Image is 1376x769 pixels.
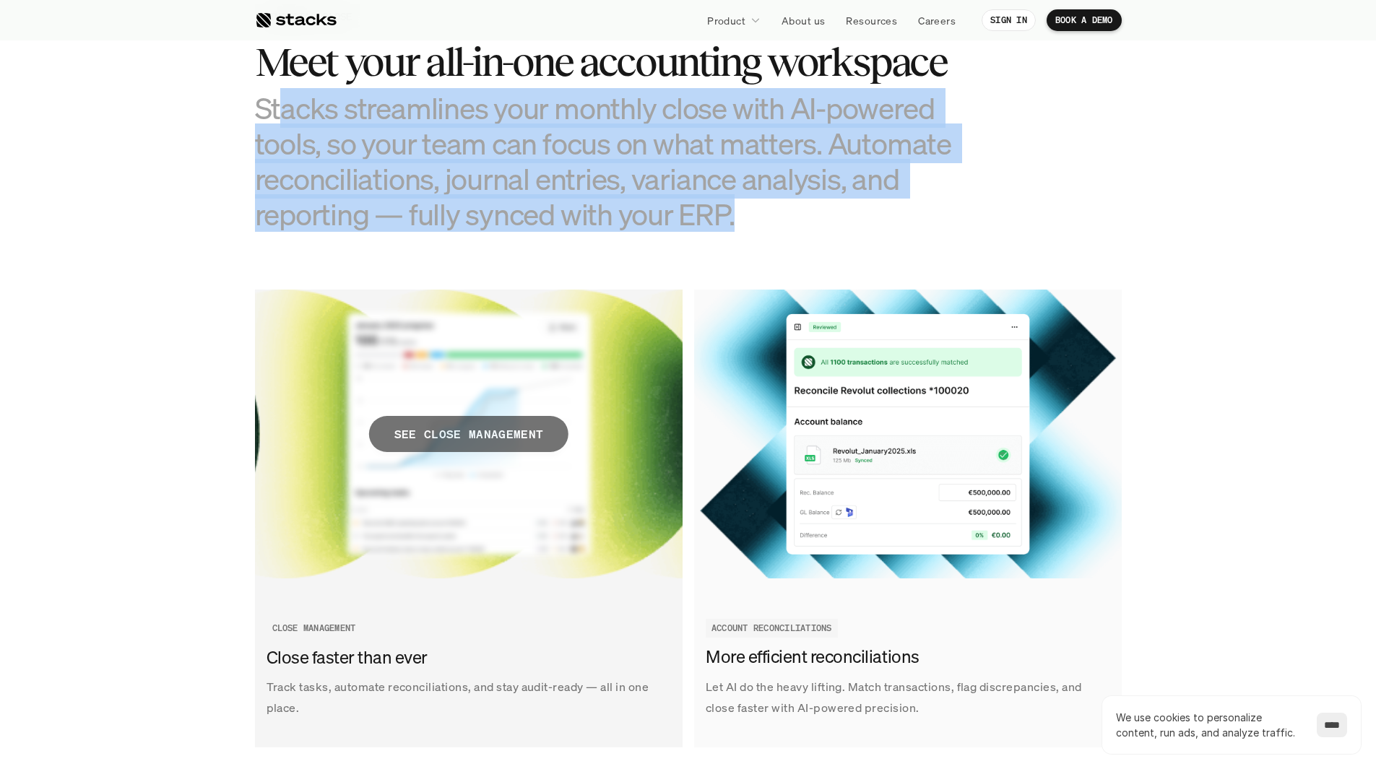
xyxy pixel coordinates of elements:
a: Resources [837,7,906,33]
h3: More efficient reconciliations [706,646,1103,670]
p: About us [782,13,825,28]
h3: Stacks streamlines your monthly close with AI-powered tools, so your team can focus on what matte... [255,90,977,233]
span: SEE CLOSE MANAGEMENT [368,416,568,452]
a: Let AI do the heavy lifting. Match transactions, flag discrepancies, and close faster with AI-pow... [694,290,1122,747]
h3: Meet your all-in-one accounting workspace [255,40,977,84]
h2: ACCOUNT RECONCILIATIONS [711,623,832,633]
h3: Close faster than ever [267,646,664,670]
p: Product [707,13,745,28]
p: We use cookies to personalize content, run ads, and analyze traffic. [1116,710,1302,740]
p: Resources [846,13,897,28]
a: Privacy Policy [170,275,234,285]
p: Let AI do the heavy lifting. Match transactions, flag discrepancies, and close faster with AI-pow... [706,677,1110,718]
a: BOOK A DEMO [1047,9,1122,31]
p: SIGN IN [990,15,1027,25]
a: About us [773,7,834,33]
p: Careers [918,13,956,28]
h2: CLOSE MANAGEMENT [272,623,356,633]
p: BOOK A DEMO [1055,15,1113,25]
a: SEE CLOSE MANAGEMENTTrack tasks, automate reconciliations, and stay audit-ready — all in one plac... [255,290,683,747]
a: Careers [909,7,964,33]
p: Track tasks, automate reconciliations, and stay audit-ready — all in one place. [267,677,671,718]
a: SIGN IN [982,9,1036,31]
p: SEE CLOSE MANAGEMENT [394,424,542,445]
